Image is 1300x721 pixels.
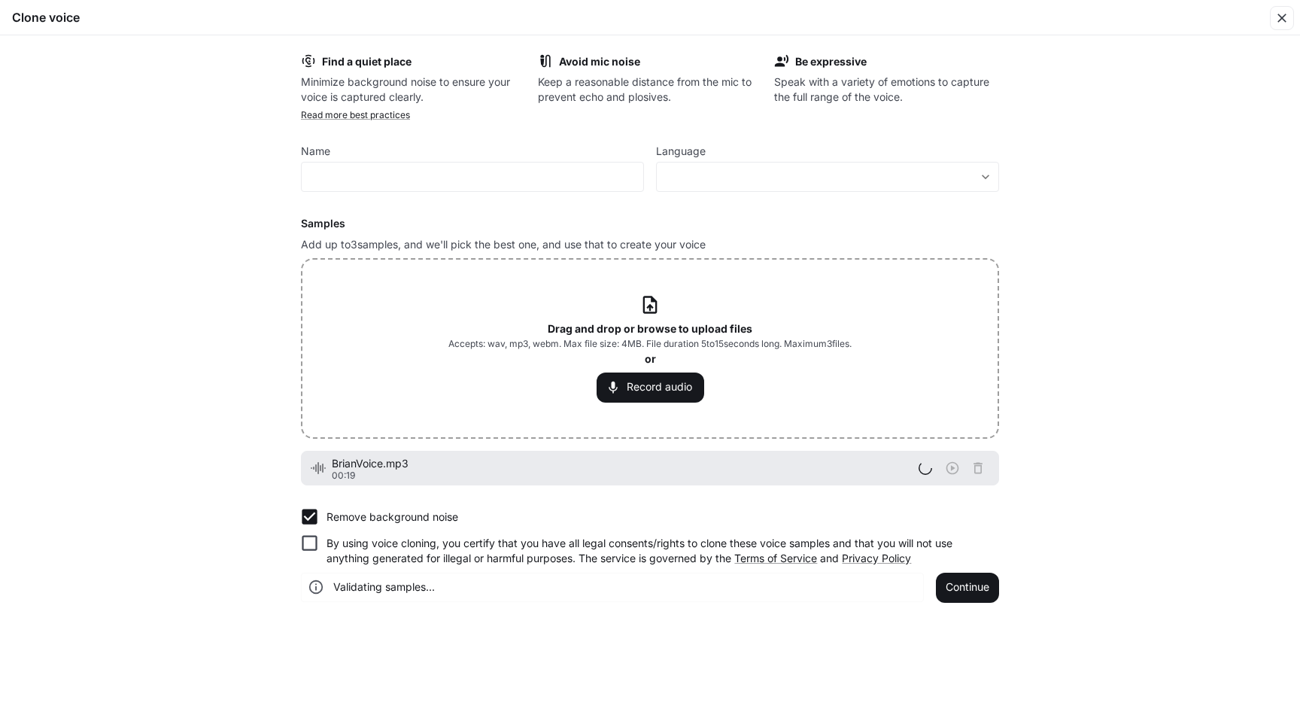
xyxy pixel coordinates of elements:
[333,573,435,601] div: Validating samples...
[301,216,999,231] h6: Samples
[795,55,867,68] b: Be expressive
[301,109,410,120] a: Read more best practices
[12,9,80,26] h5: Clone voice
[734,552,817,564] a: Terms of Service
[301,146,330,157] p: Name
[597,373,704,403] button: Record audio
[327,510,458,525] p: Remove background noise
[538,75,763,105] p: Keep a reasonable distance from the mic to prevent echo and plosives.
[332,456,919,471] span: BrianVoice.mp3
[936,573,999,603] button: Continue
[448,336,852,351] span: Accepts: wav, mp3, webm. Max file size: 4MB. File duration 5 to 15 seconds long. Maximum 3 files.
[656,146,706,157] p: Language
[657,169,998,184] div: ​
[301,237,999,252] p: Add up to 3 samples, and we'll pick the best one, and use that to create your voice
[301,75,526,105] p: Minimize background noise to ensure your voice is captured clearly.
[842,552,911,564] a: Privacy Policy
[322,55,412,68] b: Find a quiet place
[774,75,999,105] p: Speak with a variety of emotions to capture the full range of the voice.
[327,536,987,566] p: By using voice cloning, you certify that you have all legal consents/rights to clone these voice ...
[548,322,752,335] b: Drag and drop or browse to upload files
[559,55,640,68] b: Avoid mic noise
[332,471,919,480] p: 00:19
[645,352,656,365] b: or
